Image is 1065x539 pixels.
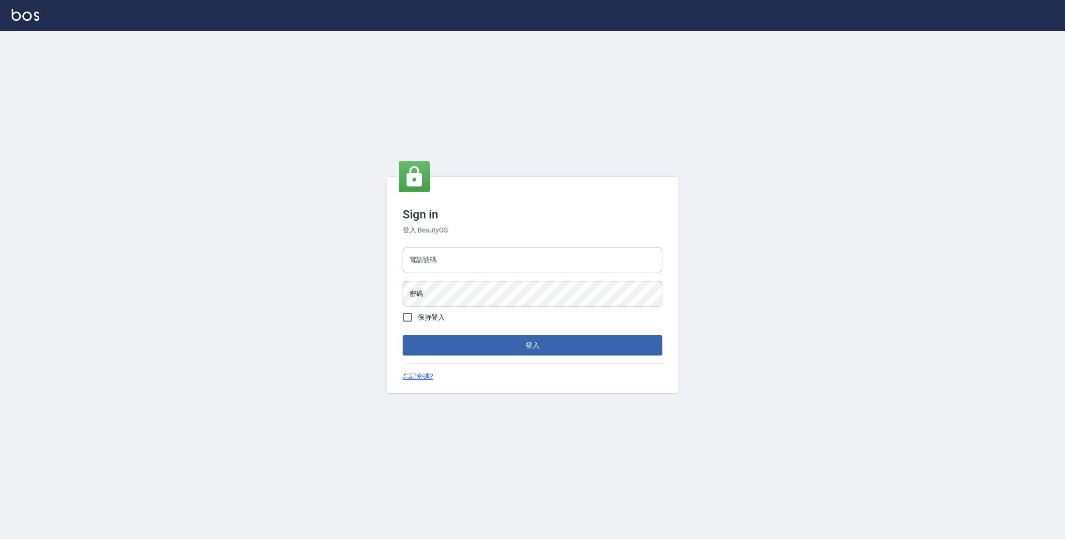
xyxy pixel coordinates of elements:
img: Logo [12,9,39,21]
button: 登入 [403,335,662,355]
h3: Sign in [403,208,662,221]
a: 忘記密碼? [403,371,433,382]
h6: 登入 BeautyOS [403,225,662,235]
span: 保持登入 [418,312,445,323]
